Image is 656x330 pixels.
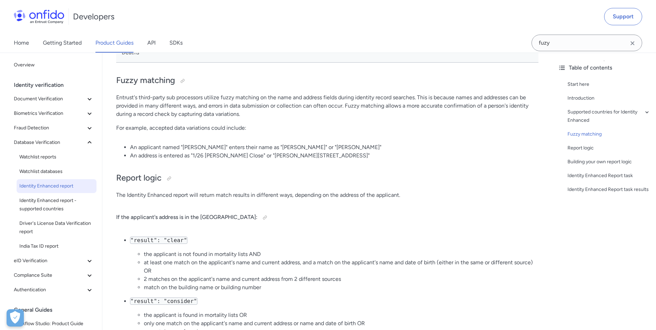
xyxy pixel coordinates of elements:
[567,130,650,138] a: Fuzzy matching
[19,153,94,161] span: Watchlist reports
[130,143,538,152] li: An applicant named "[PERSON_NAME]" enters their name as "[PERSON_NAME]" or "[PERSON_NAME]"
[567,185,650,194] a: Identity Enhanced Report task results
[19,242,94,250] span: India Tax ID report
[116,124,538,132] p: For example, accepted data variations could include:
[14,61,94,69] span: Overview
[567,144,650,152] a: Report logic
[19,196,94,213] span: Identity Enhanced report - supported countries
[558,64,650,72] div: Table of contents
[14,33,29,53] a: Home
[169,33,183,53] a: SDKs
[567,80,650,89] a: Start here
[17,150,96,164] a: Watchlist reports
[17,165,96,178] a: Watchlist databases
[14,124,85,132] span: Fraud Detection
[11,121,96,135] button: Fraud Detection
[567,94,650,102] a: Introduction
[19,219,94,236] span: Driver's License Data Verification report
[144,283,538,292] li: match on the building name or building number
[43,33,82,53] a: Getting Started
[14,78,99,92] div: Identity verification
[7,309,24,327] button: Open Preferences
[17,179,96,193] a: Identity Enhanced report
[14,303,99,317] div: General Guides
[628,39,637,47] svg: Clear search field button
[144,319,538,328] li: only one match on the applicant's name and current address or name and date of birth OR
[144,258,538,275] li: at least one match on the applicant's name and current address, and a match on the applicant's na...
[17,217,96,239] a: Driver's License Data Verification report
[14,257,85,265] span: eID Verification
[95,33,133,53] a: Product Guides
[144,311,538,319] li: the applicant is found in mortality lists OR
[14,10,64,24] img: Onfido Logo
[7,309,24,327] div: Cookie Preferences
[17,239,96,253] a: India Tax ID report
[130,237,187,244] code: "result": "clear"
[11,283,96,297] button: Authentication
[14,286,85,294] span: Authentication
[14,109,85,118] span: Biometrics Verification
[11,254,96,268] button: eID Verification
[11,136,96,149] button: Database Verification
[567,108,650,125] a: Supported countries for Identity Enhanced
[116,172,538,184] h2: Report logic
[532,35,642,51] input: Onfido search input field
[116,75,538,86] h2: Fuzzy matching
[19,167,94,176] span: Watchlist databases
[567,158,650,166] a: Building your own report logic
[147,33,156,53] a: API
[567,172,650,180] a: Identity Enhanced Report task
[17,194,96,216] a: Identity Enhanced report - supported countries
[11,268,96,282] button: Compliance Suite
[14,320,94,328] span: Workflow Studio: Product Guide
[144,250,538,258] li: the applicant is not found in mortality lists AND
[130,297,197,305] code: "result": "consider"
[604,8,642,25] a: Support
[11,92,96,106] button: Document Verification
[116,93,538,118] p: Entrust's third-party sub processors utilize fuzzy matching on the name and address fields during...
[116,191,538,199] p: The Identity Enhanced report will return match results in different ways, depending on the addres...
[116,212,538,223] h4: If the applicant's address is in the [GEOGRAPHIC_DATA]:
[14,271,85,279] span: Compliance Suite
[11,58,96,72] a: Overview
[19,182,94,190] span: Identity Enhanced report
[14,95,85,103] span: Document Verification
[130,152,538,160] li: An address is entered as "1/26 [PERSON_NAME] Close" or "[PERSON_NAME][STREET_ADDRESS]"
[11,107,96,120] button: Biometrics Verification
[73,11,114,22] h1: Developers
[14,138,85,147] span: Database Verification
[144,275,538,283] li: 2 matches on the applicant's name and current address from 2 different sources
